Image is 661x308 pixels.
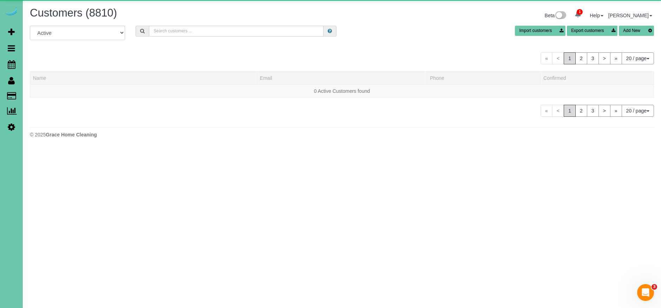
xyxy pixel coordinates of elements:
th: Phone [427,71,541,84]
a: [PERSON_NAME] [608,13,652,18]
span: < [552,105,564,117]
th: Email [257,71,427,84]
span: Customers (8810) [30,7,117,19]
a: 3 [587,52,599,64]
button: 20 / page [622,52,654,64]
a: » [610,52,622,64]
span: 1 [564,105,576,117]
td: 0 Active Customers found [30,84,654,97]
button: Import customers [515,26,565,36]
div: © 2025 [30,131,654,138]
span: « [541,52,552,64]
button: 20 / page [622,105,654,117]
nav: Pagination navigation [541,52,654,64]
a: 3 [587,105,599,117]
th: Confirmed [541,71,654,84]
img: New interface [555,11,566,20]
a: Help [590,13,603,18]
a: > [598,105,610,117]
span: 1 [564,52,576,64]
span: < [552,52,564,64]
span: 1 [577,9,583,15]
strong: Grace Home Cleaning [46,132,97,137]
span: 3 [652,284,657,290]
a: 2 [575,105,587,117]
a: » [610,105,622,117]
a: > [598,52,610,64]
button: Export customers [567,26,617,36]
a: 1 [571,7,585,23]
span: « [541,105,552,117]
th: Name [30,71,257,84]
iframe: Intercom live chat [637,284,654,301]
a: 2 [575,52,587,64]
nav: Pagination navigation [541,105,654,117]
input: Search customers ... [149,26,323,37]
img: Automaid Logo [4,7,18,17]
a: Beta [545,13,567,18]
button: Add New [619,26,654,36]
